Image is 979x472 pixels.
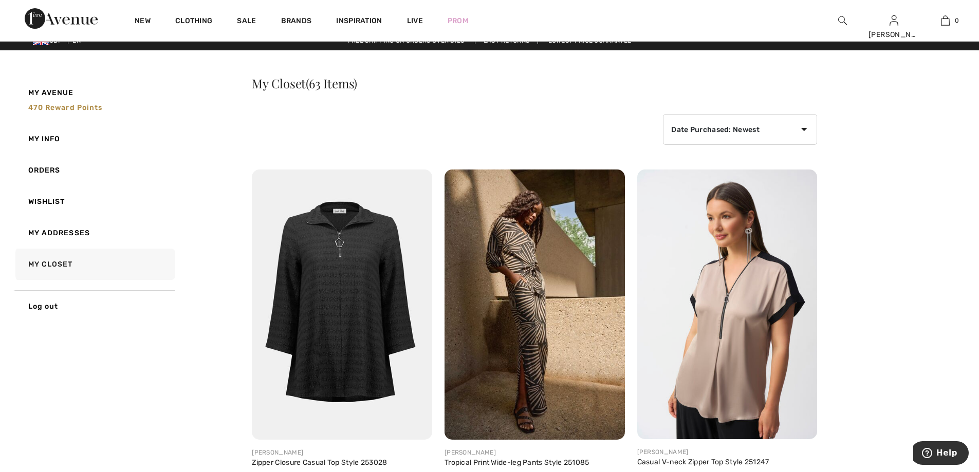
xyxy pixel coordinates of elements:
a: My Addresses [13,217,175,249]
span: 470 Reward points [28,103,103,112]
a: Sale [237,16,256,27]
a: Brands [281,16,312,27]
a: My Info [13,123,175,155]
a: Live [407,15,423,26]
img: joseph-ribkoff-tops-black_253028_1_7646_search.jpg [252,169,432,440]
a: New [135,16,151,27]
span: (63 Items) [306,75,357,91]
span: GBP [33,37,66,44]
a: Orders [13,155,175,186]
div: [PERSON_NAME] [869,29,919,40]
div: [PERSON_NAME] [637,447,818,457]
span: 0 [955,16,959,25]
a: Zipper Closure Casual Top Style 253028 [252,458,387,467]
a: My Closet [13,249,175,280]
a: Tropical Print Wide-leg Pants Style 251085 [445,458,589,467]
a: 0 [920,14,970,27]
a: Sign In [890,15,898,25]
img: joseph-ribkoff-pants-black-dune_251085_2_9f65_search.jpg [445,169,625,440]
div: [PERSON_NAME] [445,448,625,457]
span: Inspiration [336,16,382,27]
a: Prom [448,15,468,26]
div: [PERSON_NAME] [252,448,432,457]
h3: My Closet [252,77,817,89]
img: search the website [838,14,847,27]
img: joseph-ribkoff-tops-dune-black_251247_2_6288_search.jpg [637,169,818,439]
a: Wishlist [13,186,175,217]
iframe: Opens a widget where you can find more information [913,441,969,467]
img: 1ère Avenue [25,8,98,29]
a: Casual V-neck Zipper Top Style 251247 [637,458,769,466]
img: My Bag [941,14,950,27]
img: My Info [890,14,898,27]
a: Log out [13,290,175,322]
span: My Avenue [28,87,74,98]
a: Clothing [175,16,212,27]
